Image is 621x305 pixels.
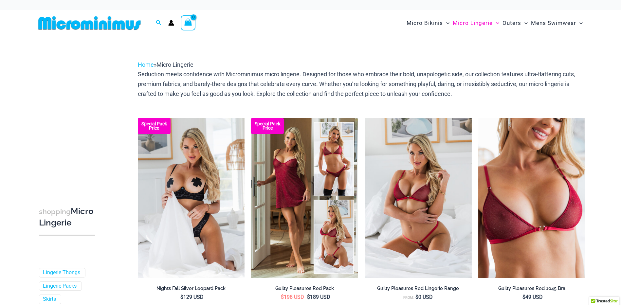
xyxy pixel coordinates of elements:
h2: Guilty Pleasures Red Lingerie Range [365,285,472,292]
b: Special Pack Price [251,122,284,130]
span: Micro Bikinis [407,15,443,31]
span: $ [415,294,418,300]
a: Guilty Pleasures Red Collection Pack F Guilty Pleasures Red Collection Pack BGuilty Pleasures Red... [251,118,358,278]
a: Guilty Pleasures Red 1045 Bra [478,285,585,294]
a: Mens SwimwearMenu ToggleMenu Toggle [529,13,584,33]
a: Home [138,61,154,68]
img: Guilty Pleasures Red Collection Pack F [251,118,358,278]
span: Menu Toggle [576,15,583,31]
span: Outers [502,15,521,31]
a: Account icon link [168,20,174,26]
span: $ [522,294,525,300]
bdi: 49 USD [522,294,543,300]
a: Skirts [43,296,56,303]
span: » [138,61,193,68]
img: MM SHOP LOGO FLAT [36,16,143,30]
span: Menu Toggle [443,15,449,31]
a: Guilty Pleasures Red 1045 Bra 01Guilty Pleasures Red 1045 Bra 02Guilty Pleasures Red 1045 Bra 02 [478,118,585,278]
a: Guilty Pleasures Red Pack [251,285,358,294]
a: Nights Fall Silver Leopard 1036 Bra 6046 Thong 09v2 Nights Fall Silver Leopard 1036 Bra 6046 Thon... [138,118,245,278]
span: $ [307,294,310,300]
a: View Shopping Cart, empty [181,15,196,30]
span: $ [180,294,183,300]
h2: Nights Fall Silver Leopard Pack [138,285,245,292]
span: Micro Lingerie [453,15,493,31]
bdi: 0 USD [415,294,433,300]
span: Menu Toggle [493,15,499,31]
img: Guilty Pleasures Red 1045 Bra 01 [478,118,585,278]
p: Seduction meets confidence with Microminimus micro lingerie. Designed for those who embrace their... [138,69,585,99]
span: Menu Toggle [521,15,528,31]
span: Micro Lingerie [156,61,193,68]
bdi: 189 USD [307,294,330,300]
bdi: 129 USD [180,294,204,300]
h3: Micro Lingerie [39,206,95,228]
a: Search icon link [156,19,162,27]
a: Guilty Pleasures Red Lingerie Range [365,285,472,294]
span: From: [403,296,414,300]
img: Nights Fall Silver Leopard 1036 Bra 6046 Thong 09v2 [138,118,245,278]
nav: Site Navigation [404,12,586,34]
bdi: 198 USD [281,294,304,300]
a: Lingerie Packs [43,283,77,290]
h2: Guilty Pleasures Red Pack [251,285,358,292]
b: Special Pack Price [138,122,171,130]
img: Guilty Pleasures Red 1045 Bra 689 Micro 05 [365,118,472,278]
h2: Guilty Pleasures Red 1045 Bra [478,285,585,292]
span: shopping [39,207,71,216]
a: Micro LingerieMenu ToggleMenu Toggle [451,13,501,33]
span: Mens Swimwear [531,15,576,31]
iframe: TrustedSite Certified [39,55,98,186]
span: $ [281,294,284,300]
a: Guilty Pleasures Red 1045 Bra 689 Micro 05Guilty Pleasures Red 1045 Bra 689 Micro 06Guilty Pleasu... [365,118,472,278]
a: Nights Fall Silver Leopard Pack [138,285,245,294]
a: Lingerie Thongs [43,269,80,276]
a: Micro BikinisMenu ToggleMenu Toggle [405,13,451,33]
a: OutersMenu ToggleMenu Toggle [501,13,529,33]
